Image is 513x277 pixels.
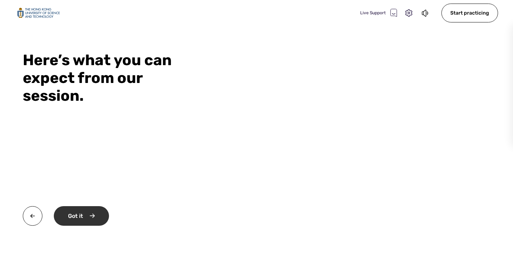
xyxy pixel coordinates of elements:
img: logo [17,8,60,18]
div: Start practicing [441,4,498,22]
img: twa0v+wMBzw8O7hXOoXfZwY4Rs7V4QQI7OXhSEnh6TzU1B8CMcie5QIvElVkpoMP8DJr7EI0p8Ns6ryRf5n4wFbqwEIwXmb+H... [23,206,42,226]
div: Got it [54,206,109,226]
div: Live Support [360,9,397,17]
div: Here’s what you can expect from our session. [23,51,182,105]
